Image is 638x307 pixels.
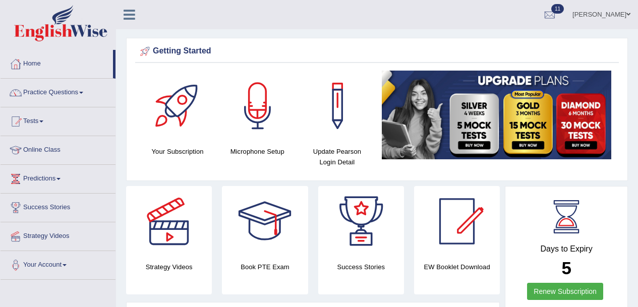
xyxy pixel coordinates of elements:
[1,194,115,219] a: Success Stories
[1,165,115,190] a: Predictions
[551,4,564,14] span: 11
[382,71,611,159] img: small5.jpg
[527,283,603,300] a: Renew Subscription
[516,244,616,254] h4: Days to Expiry
[1,136,115,161] a: Online Class
[1,251,115,276] a: Your Account
[143,146,212,157] h4: Your Subscription
[318,262,404,272] h4: Success Stories
[1,107,115,133] a: Tests
[222,146,292,157] h4: Microphone Setup
[414,262,500,272] h4: EW Booklet Download
[138,44,616,59] div: Getting Started
[222,262,308,272] h4: Book PTE Exam
[561,258,571,278] b: 5
[1,79,115,104] a: Practice Questions
[126,262,212,272] h4: Strategy Videos
[1,50,113,75] a: Home
[1,222,115,248] a: Strategy Videos
[302,146,372,167] h4: Update Pearson Login Detail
